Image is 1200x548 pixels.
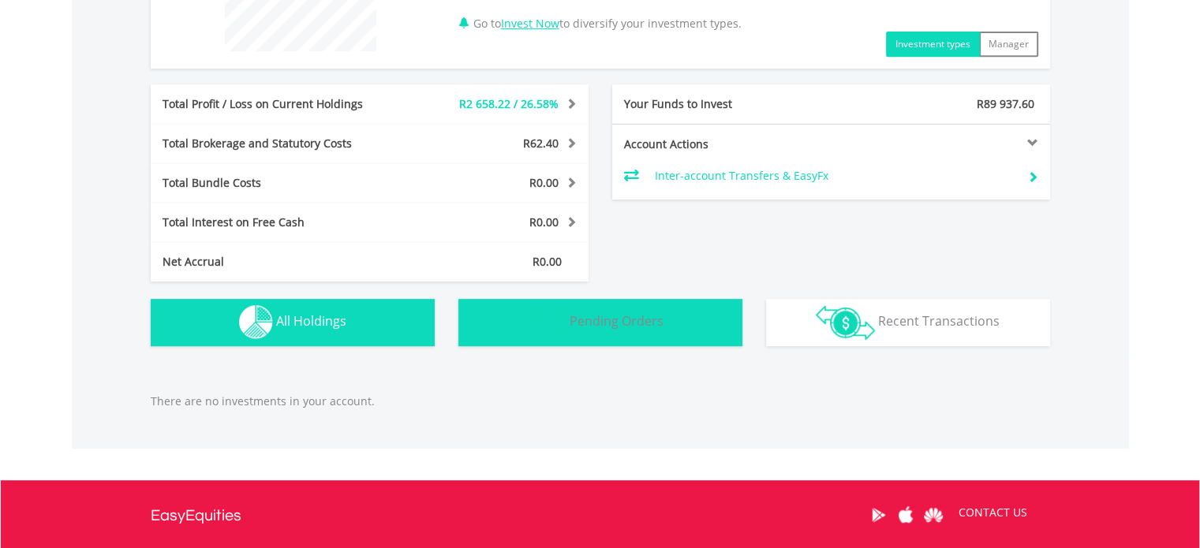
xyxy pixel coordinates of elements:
[766,299,1050,346] button: Recent Transactions
[151,96,406,112] div: Total Profit / Loss on Current Holdings
[151,299,435,346] button: All Holdings
[536,305,566,339] img: pending_instructions-wht.png
[533,254,562,269] span: R0.00
[612,96,832,112] div: Your Funds to Invest
[151,393,1050,409] p: There are no investments in your account.
[979,32,1038,57] button: Manager
[239,305,273,339] img: holdings-wht.png
[151,254,406,270] div: Net Accrual
[655,164,1015,188] td: Inter-account Transfers & EasyFx
[892,490,920,539] a: Apple
[151,214,406,230] div: Total Interest on Free Cash
[151,175,406,191] div: Total Bundle Costs
[878,312,1000,330] span: Recent Transactions
[865,490,892,539] a: Google Play
[458,299,742,346] button: Pending Orders
[977,96,1034,111] span: R89 937.60
[948,490,1038,535] a: CONTACT US
[459,96,559,111] span: R2 658.22 / 26.58%
[612,136,832,152] div: Account Actions
[276,312,346,330] span: All Holdings
[529,175,559,190] span: R0.00
[920,490,948,539] a: Huawei
[816,305,875,340] img: transactions-zar-wht.png
[886,32,980,57] button: Investment types
[151,136,406,151] div: Total Brokerage and Statutory Costs
[523,136,559,151] span: R62.40
[570,312,664,330] span: Pending Orders
[501,16,559,31] a: Invest Now
[529,214,559,229] span: R0.00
